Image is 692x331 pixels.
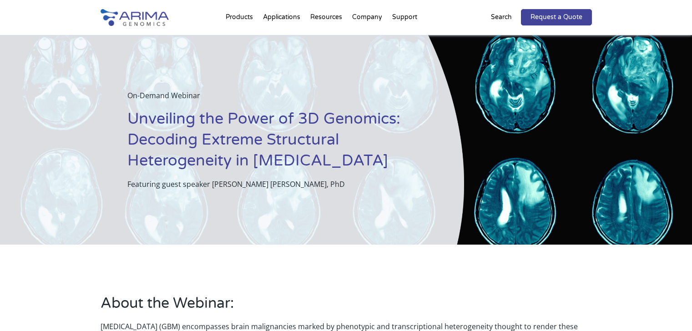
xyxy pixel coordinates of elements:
[521,9,592,25] a: Request a Quote
[127,90,419,109] p: On-Demand Webinar
[127,109,419,178] h1: Unveiling the Power of 3D Genomics: Decoding Extreme Structural Heterogeneity in [MEDICAL_DATA]
[127,178,419,190] p: Featuring guest speaker [PERSON_NAME] [PERSON_NAME], PhD
[101,293,592,321] h2: About the Webinar:
[491,11,512,23] p: Search
[101,9,169,26] img: Arima-Genomics-logo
